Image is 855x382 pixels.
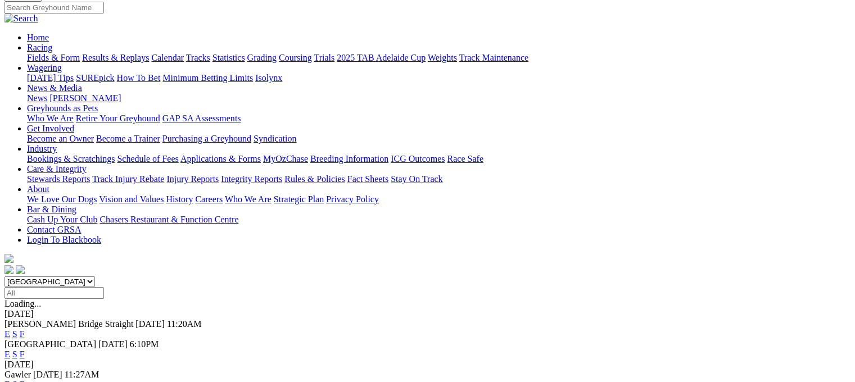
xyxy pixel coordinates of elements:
img: logo-grsa-white.png [4,254,13,263]
a: Cash Up Your Club [27,215,97,224]
div: Racing [27,53,851,63]
a: Get Involved [27,124,74,133]
span: [PERSON_NAME] Bridge Straight [4,319,133,329]
a: Industry [27,144,57,153]
div: Greyhounds as Pets [27,113,851,124]
a: Wagering [27,63,62,72]
span: [DATE] [135,319,165,329]
a: News & Media [27,83,82,93]
a: About [27,184,49,194]
a: Calendar [151,53,184,62]
a: Race Safe [447,154,483,163]
a: Isolynx [255,73,282,83]
input: Select date [4,287,104,299]
a: Track Maintenance [459,53,528,62]
a: MyOzChase [263,154,308,163]
a: [DATE] Tips [27,73,74,83]
a: Fact Sheets [347,174,388,184]
a: Minimum Betting Limits [162,73,253,83]
a: Trials [314,53,334,62]
a: Fields & Form [27,53,80,62]
span: Loading... [4,299,41,308]
a: Contact GRSA [27,225,81,234]
a: Strategic Plan [274,194,324,204]
a: Rules & Policies [284,174,345,184]
a: Tracks [186,53,210,62]
a: Become a Trainer [96,134,160,143]
a: Become an Owner [27,134,94,143]
a: Racing [27,43,52,52]
a: Applications & Forms [180,154,261,163]
a: 2025 TAB Adelaide Cup [337,53,426,62]
a: Retire Your Greyhound [76,113,160,123]
a: Syndication [254,134,296,143]
div: About [27,194,851,204]
a: Who We Are [225,194,272,204]
a: We Love Our Dogs [27,194,97,204]
a: E [4,349,10,359]
div: News & Media [27,93,851,103]
a: Schedule of Fees [117,154,178,163]
div: Industry [27,154,851,164]
a: How To Bet [117,73,161,83]
a: Statistics [212,53,245,62]
div: [DATE] [4,360,851,370]
span: [GEOGRAPHIC_DATA] [4,339,96,349]
img: facebook.svg [4,265,13,274]
a: F [20,329,25,339]
a: Breeding Information [310,154,388,163]
span: [DATE] [33,370,62,379]
span: 6:10PM [130,339,159,349]
a: Vision and Values [99,194,164,204]
a: Bookings & Scratchings [27,154,115,163]
a: Track Injury Rebate [92,174,164,184]
a: Coursing [279,53,312,62]
a: S [12,329,17,339]
a: [PERSON_NAME] [49,93,121,103]
a: Privacy Policy [326,194,379,204]
span: 11:20AM [167,319,202,329]
input: Search [4,2,104,13]
a: F [20,349,25,359]
div: Wagering [27,73,851,83]
a: Who We Are [27,113,74,123]
a: Home [27,33,49,42]
div: [DATE] [4,309,851,319]
div: Get Involved [27,134,851,144]
span: [DATE] [98,339,128,349]
a: Stewards Reports [27,174,90,184]
span: Gawler [4,370,31,379]
div: Bar & Dining [27,215,851,225]
a: Results & Replays [82,53,149,62]
a: Purchasing a Greyhound [162,134,251,143]
a: Bar & Dining [27,204,76,214]
a: Care & Integrity [27,164,87,174]
a: News [27,93,47,103]
a: Chasers Restaurant & Function Centre [99,215,238,224]
a: History [166,194,193,204]
a: ICG Outcomes [391,154,445,163]
a: Integrity Reports [221,174,282,184]
img: Search [4,13,38,24]
a: E [4,329,10,339]
a: GAP SA Assessments [162,113,241,123]
a: Injury Reports [166,174,219,184]
a: Login To Blackbook [27,235,101,244]
span: 11:27AM [65,370,99,379]
a: Careers [195,194,223,204]
a: Stay On Track [391,174,442,184]
a: S [12,349,17,359]
a: Greyhounds as Pets [27,103,98,113]
a: Weights [428,53,457,62]
a: SUREpick [76,73,114,83]
div: Care & Integrity [27,174,851,184]
img: twitter.svg [16,265,25,274]
a: Grading [247,53,277,62]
